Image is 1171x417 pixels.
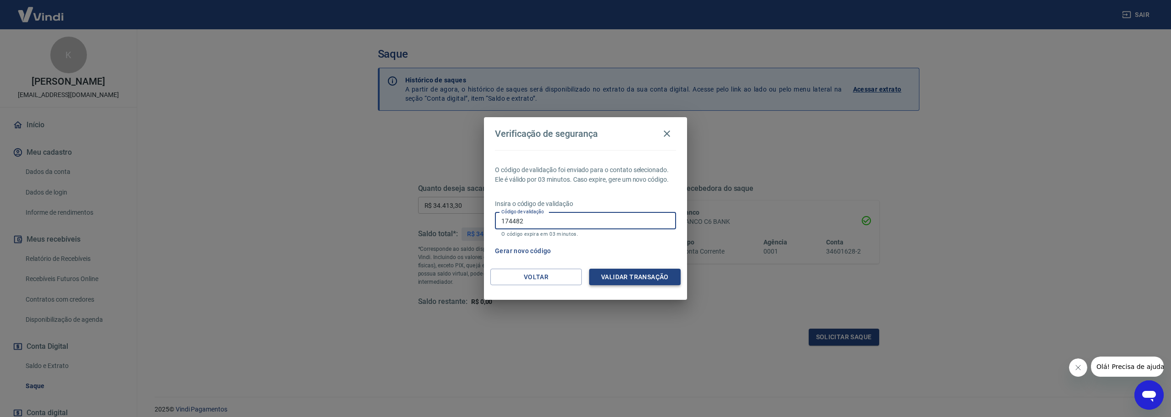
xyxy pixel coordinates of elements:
label: Código de validação [501,208,544,215]
button: Validar transação [589,269,681,286]
button: Voltar [490,269,582,286]
h4: Verificação de segurança [495,128,598,139]
p: Insira o código de validação [495,199,676,209]
p: O código de validação foi enviado para o contato selecionado. Ele é válido por 03 minutos. Caso e... [495,165,676,184]
iframe: Botão para abrir a janela de mensagens [1134,380,1164,410]
span: Olá! Precisa de ajuda? [5,6,77,14]
p: O código expira em 03 minutos. [501,231,670,237]
iframe: Mensagem da empresa [1091,357,1164,377]
iframe: Fechar mensagem [1069,358,1087,377]
button: Gerar novo código [491,243,555,260]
